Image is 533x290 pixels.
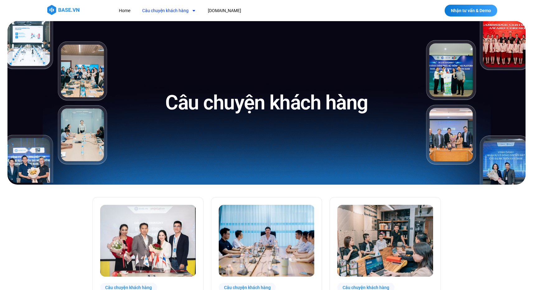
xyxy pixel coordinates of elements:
a: Câu chuyện khách hàng [138,5,201,16]
span: Nhận tư vấn & Demo [451,8,491,13]
a: Home [114,5,135,16]
a: Nhận tư vấn & Demo [445,5,497,16]
nav: Menu [114,5,355,16]
h1: Câu chuyện khách hàng [165,90,368,116]
a: [DOMAIN_NAME] [203,5,246,16]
